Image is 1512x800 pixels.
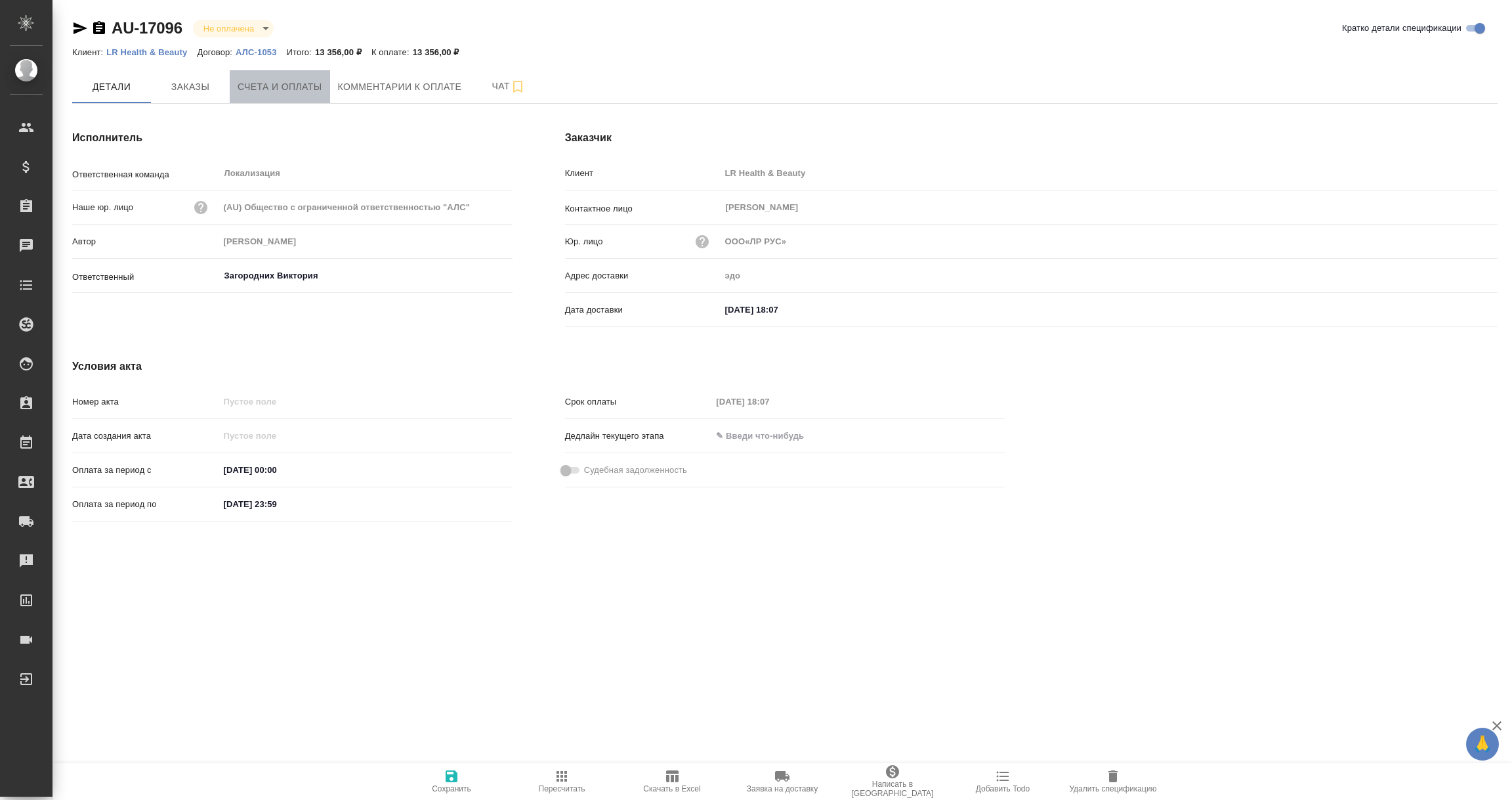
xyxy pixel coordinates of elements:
h4: Условия акта [72,359,1005,374]
p: Дедлайн текущего этапа [565,430,712,443]
input: Пустое поле [219,392,513,411]
input: Пустое поле [711,392,826,411]
div: Не оплачена [193,20,274,37]
input: Пустое поле [721,164,1498,183]
p: 13 356,00 ₽ [413,47,469,57]
span: Счета и оплаты [238,79,322,95]
p: LR Health & Beauty [106,47,197,57]
input: Пустое поле [721,232,1498,251]
svg: Подписаться [510,79,526,95]
p: АЛС-1053 [236,47,286,57]
input: Пустое поле [721,266,1498,285]
a: АЛС-1053 [236,46,286,57]
input: Пустое поле [219,232,513,251]
input: Пустое поле [219,426,334,445]
p: Дата доставки [565,303,721,317]
p: Договор: [197,47,236,57]
a: LR Health & Beauty [106,46,197,57]
input: ✎ Введи что-нибудь [219,460,334,479]
p: Контактное лицо [565,202,721,215]
span: 🙏 [1471,730,1494,758]
button: Open [505,275,508,277]
p: Срок оплаты [565,395,712,409]
a: AU-17096 [112,19,182,37]
p: Дата создания акта [72,430,219,443]
p: Оплата за период с [72,464,219,477]
p: Автор [72,235,219,248]
button: Скопировать ссылку для ЯМессенджера [72,20,88,36]
p: 13 356,00 ₽ [315,47,371,57]
p: Номер акта [72,395,219,409]
p: Клиент: [72,47,106,57]
input: Пустое поле [219,198,513,217]
p: Итого: [287,47,315,57]
h4: Исполнитель [72,130,513,146]
button: Скопировать ссылку [91,20,107,36]
span: Судебная задолженность [584,464,687,477]
span: Кратко детали спецификации [1342,22,1461,35]
p: Клиент [565,167,721,180]
input: ✎ Введи что-нибудь [721,300,835,319]
span: Заказы [159,79,222,95]
p: К оплате: [371,47,413,57]
p: Юр. лицо [565,235,603,248]
p: Адрес доставки [565,269,721,282]
span: Чат [477,78,540,95]
p: Оплата за период по [72,498,219,511]
span: Детали [80,79,143,95]
span: Комментарии к оплате [338,79,462,95]
button: Не оплачена [199,23,258,34]
button: 🙏 [1466,728,1499,761]
p: Ответственный [72,271,219,284]
p: Ответственная команда [72,168,219,181]
p: Наше юр. лицо [72,201,133,214]
input: ✎ Введи что-нибудь [711,426,826,445]
h4: Заказчик [565,130,1498,146]
input: ✎ Введи что-нибудь [219,495,334,514]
